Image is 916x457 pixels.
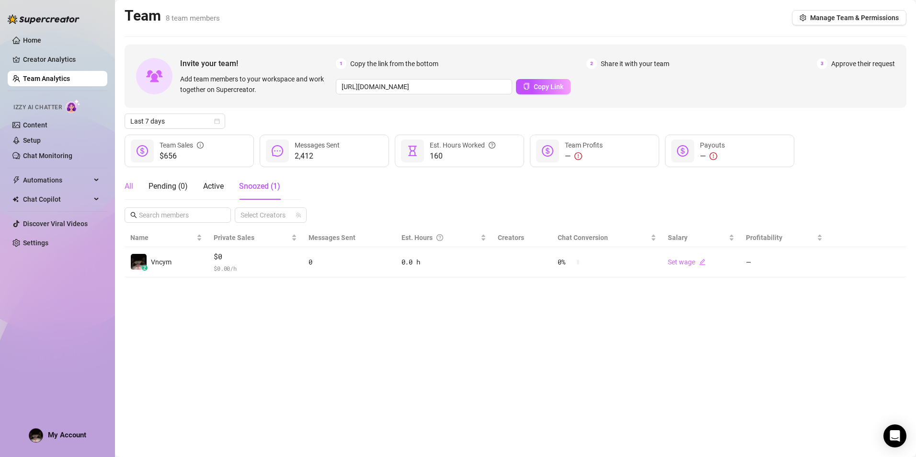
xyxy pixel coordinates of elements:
[792,10,906,25] button: Manage Team & Permissions
[23,75,70,82] a: Team Analytics
[23,137,41,144] a: Setup
[401,257,486,267] div: 0.0 h
[12,176,20,184] span: thunderbolt
[160,150,204,162] span: $656
[831,58,895,69] span: Approve their request
[746,234,782,241] span: Profitability
[272,145,283,157] span: message
[436,232,443,243] span: question-circle
[558,257,573,267] span: 0 %
[740,247,828,277] td: —
[489,140,495,150] span: question-circle
[12,196,19,203] img: Chat Copilot
[23,36,41,44] a: Home
[574,152,582,160] span: exclamation-circle
[142,265,148,271] div: z
[214,263,297,273] span: $ 0.00 /h
[407,145,418,157] span: hourglass
[151,257,172,267] span: Vncym
[586,58,597,69] span: 2
[430,140,495,150] div: Est. Hours Worked
[180,57,336,69] span: Invite your team!
[131,254,147,270] img: Vncym
[516,79,571,94] button: Copy Link
[214,251,297,263] span: $0
[810,14,899,22] span: Manage Team & Permissions
[130,232,195,243] span: Name
[295,150,340,162] span: 2,412
[130,212,137,218] span: search
[677,145,688,157] span: dollar-circle
[203,182,224,191] span: Active
[700,141,725,149] span: Payouts
[214,234,254,241] span: Private Sales
[125,228,208,247] th: Name
[130,114,219,128] span: Last 7 days
[29,429,43,442] img: AAcHTtfC9oqNak1zm5mDB3gmHlwaroKJywxY-MAfcCC0PMwoww=s96-c
[565,141,603,149] span: Team Profits
[239,182,280,191] span: Snoozed ( 1 )
[430,150,495,162] span: 160
[534,83,563,91] span: Copy Link
[710,152,717,160] span: exclamation-circle
[23,220,88,228] a: Discover Viral Videos
[700,150,725,162] div: —
[800,14,806,21] span: setting
[13,103,62,112] span: Izzy AI Chatter
[166,14,220,23] span: 8 team members
[295,141,340,149] span: Messages Sent
[350,58,438,69] span: Copy the link from the bottom
[214,118,220,124] span: calendar
[23,121,47,129] a: Content
[48,431,86,439] span: My Account
[817,58,827,69] span: 3
[565,150,603,162] div: —
[542,145,553,157] span: dollar-circle
[668,258,706,266] a: Set wageedit
[125,7,220,25] h2: Team
[23,192,91,207] span: Chat Copilot
[23,239,48,247] a: Settings
[601,58,669,69] span: Share it with your team
[8,14,80,24] img: logo-BBDzfeDw.svg
[309,257,389,267] div: 0
[160,140,204,150] div: Team Sales
[137,145,148,157] span: dollar-circle
[66,99,80,113] img: AI Chatter
[125,181,133,192] div: All
[401,232,479,243] div: Est. Hours
[139,210,218,220] input: Search members
[668,234,687,241] span: Salary
[23,52,100,67] a: Creator Analytics
[336,58,346,69] span: 1
[23,152,72,160] a: Chat Monitoring
[23,172,91,188] span: Automations
[699,259,706,265] span: edit
[180,74,332,95] span: Add team members to your workspace and work together on Supercreator.
[149,181,188,192] div: Pending ( 0 )
[523,83,530,90] span: copy
[558,234,608,241] span: Chat Conversion
[309,234,355,241] span: Messages Sent
[197,140,204,150] span: info-circle
[296,212,301,218] span: team
[492,228,552,247] th: Creators
[883,424,906,447] div: Open Intercom Messenger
